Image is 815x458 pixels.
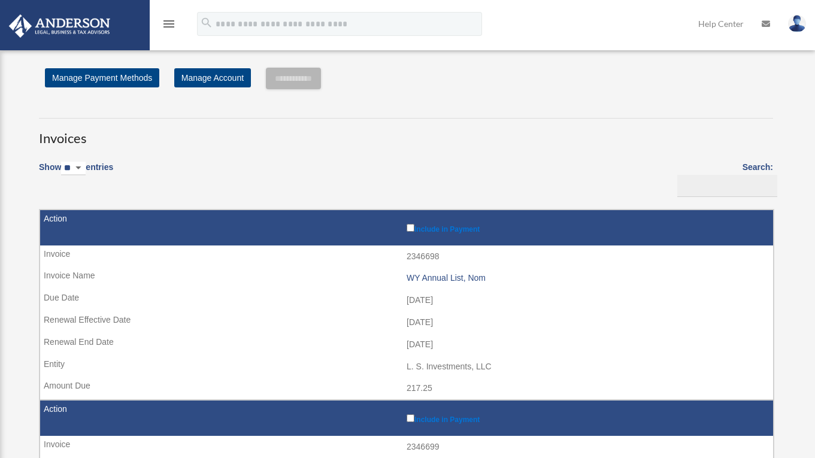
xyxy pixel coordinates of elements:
a: Manage Account [174,68,251,87]
img: User Pic [788,15,806,32]
td: 217.25 [40,377,773,400]
a: menu [162,21,176,31]
input: Search: [677,175,777,198]
div: WY Annual List, Nom [407,273,767,283]
a: Manage Payment Methods [45,68,159,87]
td: [DATE] [40,289,773,312]
td: [DATE] [40,311,773,334]
td: 2346698 [40,245,773,268]
label: Search: [673,160,773,197]
input: Include in Payment [407,414,414,422]
label: Include in Payment [407,222,767,233]
i: menu [162,17,176,31]
td: L. S. Investments, LLC [40,356,773,378]
label: Show entries [39,160,113,187]
label: Include in Payment [407,412,767,424]
img: Anderson Advisors Platinum Portal [5,14,114,38]
td: [DATE] [40,333,773,356]
select: Showentries [61,162,86,175]
input: Include in Payment [407,224,414,232]
i: search [200,16,213,29]
h3: Invoices [39,118,773,148]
